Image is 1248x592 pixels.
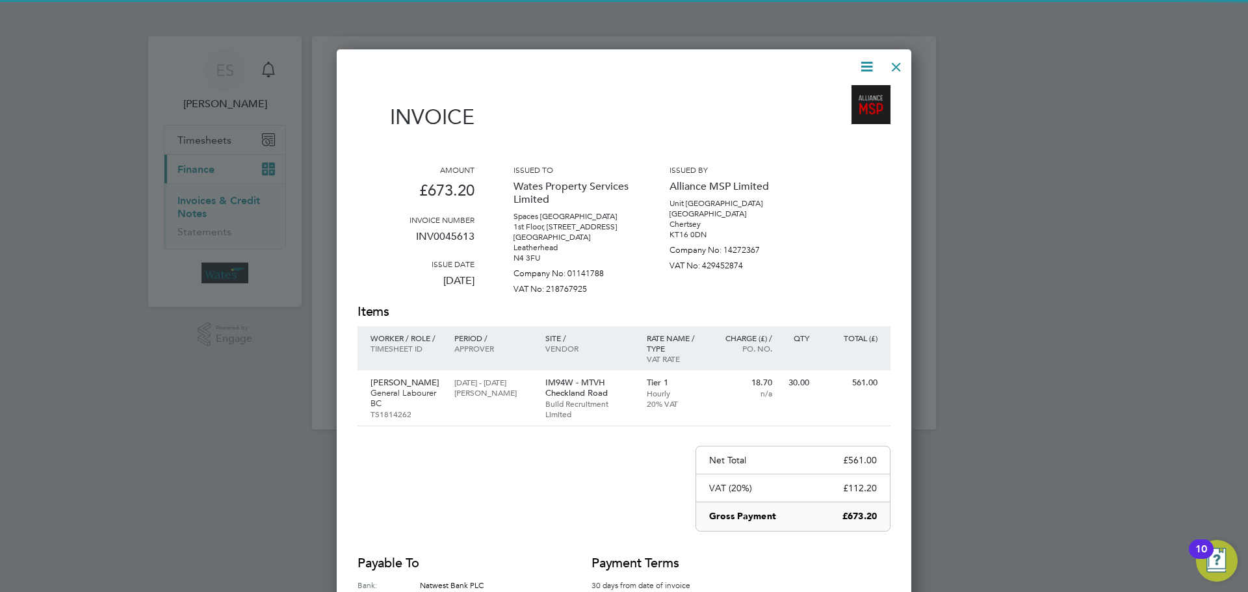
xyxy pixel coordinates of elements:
[709,482,752,494] p: VAT (20%)
[370,343,441,354] p: Timesheet ID
[851,85,890,124] img: alliancemsp-logo-remittance.png
[370,409,441,419] p: TS1814262
[357,579,420,591] label: Bank:
[647,333,703,354] p: Rate name / type
[513,164,630,175] h3: Issued to
[513,211,630,222] p: Spaces [GEOGRAPHIC_DATA]
[545,343,634,354] p: Vendor
[669,219,786,229] p: Chertsey
[513,253,630,263] p: N4 3FU
[669,164,786,175] h3: Issued by
[370,378,441,388] p: [PERSON_NAME]
[513,222,630,232] p: 1st Floor, [STREET_ADDRESS]
[669,255,786,271] p: VAT No: 429452874
[513,279,630,294] p: VAT No: 218767925
[357,214,474,225] h3: Invoice number
[716,388,772,398] p: n/a
[669,198,786,209] p: Unit [GEOGRAPHIC_DATA]
[545,333,634,343] p: Site /
[669,175,786,198] p: Alliance MSP Limited
[513,175,630,211] p: Wates Property Services Limited
[822,378,877,388] p: 561.00
[357,303,890,321] h2: Items
[454,333,532,343] p: Period /
[545,378,634,398] p: IM94W - MTVH Checkland Road
[843,482,877,494] p: £112.20
[647,398,703,409] p: 20% VAT
[709,454,746,466] p: Net Total
[545,398,634,419] p: Build Recruitment Limited
[716,378,772,388] p: 18.70
[647,378,703,388] p: Tier 1
[716,343,772,354] p: Po. No.
[357,259,474,269] h3: Issue date
[454,377,532,387] p: [DATE] - [DATE]
[454,343,532,354] p: Approver
[785,378,809,388] p: 30.00
[591,579,708,591] p: 30 days from date of invoice
[822,333,877,343] p: Total (£)
[357,175,474,214] p: £673.20
[420,580,484,590] span: Natwest Bank PLC
[716,333,772,343] p: Charge (£) /
[357,225,474,259] p: INV0045613
[513,263,630,279] p: Company No: 01141788
[647,354,703,364] p: VAT rate
[647,388,703,398] p: Hourly
[1196,540,1238,582] button: Open Resource Center, 10 new notifications
[843,454,877,466] p: £561.00
[1195,549,1207,566] div: 10
[357,554,552,573] h2: Payable to
[357,164,474,175] h3: Amount
[669,209,786,219] p: [GEOGRAPHIC_DATA]
[357,269,474,303] p: [DATE]
[842,510,877,523] p: £673.20
[513,232,630,242] p: [GEOGRAPHIC_DATA]
[591,554,708,573] h2: Payment terms
[370,388,441,409] p: General Labourer BC
[454,387,532,398] p: [PERSON_NAME]
[370,333,441,343] p: Worker / Role /
[669,240,786,255] p: Company No: 14272367
[785,333,809,343] p: QTY
[513,242,630,253] p: Leatherhead
[669,229,786,240] p: KT16 0DN
[357,105,474,129] h1: Invoice
[709,510,776,523] p: Gross Payment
